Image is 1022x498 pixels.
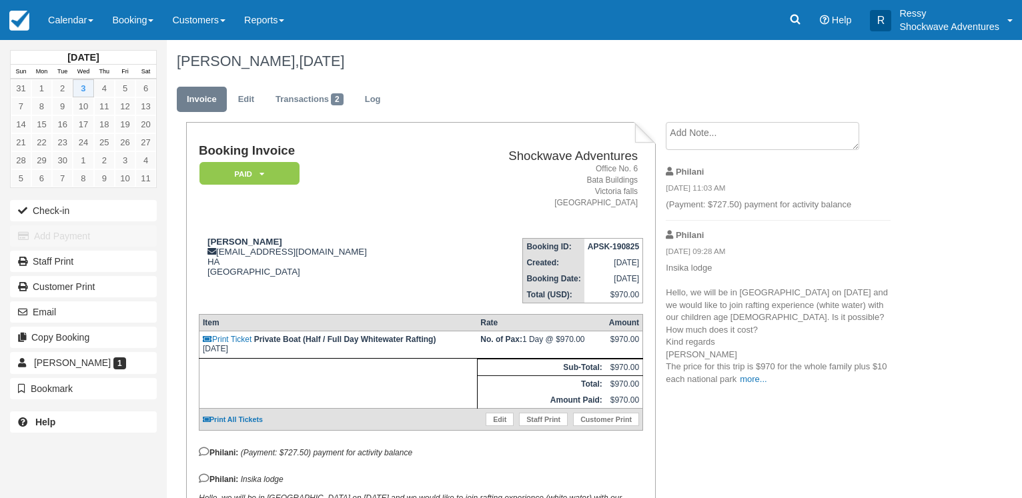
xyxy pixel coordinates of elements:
a: Transactions2 [266,87,354,113]
a: 28 [11,151,31,169]
th: Mon [31,65,52,79]
strong: Private Boat (Half / Full Day Whitewater Rafting) [254,335,436,344]
b: Help [35,417,55,427]
th: Booking ID: [523,239,584,255]
a: 6 [135,79,156,97]
p: Ressy [899,7,999,20]
th: Created: [523,255,584,271]
a: 4 [94,79,115,97]
a: 3 [73,79,93,97]
td: $970.00 [606,376,643,393]
i: Help [820,15,829,25]
a: 15 [31,115,52,133]
em: Paid [199,162,300,185]
a: 24 [73,133,93,151]
a: 8 [73,169,93,187]
th: Thu [94,65,115,79]
a: [PERSON_NAME] 1 [10,352,157,373]
a: 22 [31,133,52,151]
a: Help [10,411,157,433]
h1: [PERSON_NAME], [177,53,923,69]
a: 5 [11,169,31,187]
em: (Payment: $727.50) payment for activity balance [241,448,412,457]
button: Check-in [10,200,157,221]
a: 30 [52,151,73,169]
a: more... [740,374,766,384]
th: Rate [477,315,606,331]
td: $970.00 [606,392,643,409]
th: Item [199,315,477,331]
th: Amount [606,315,643,331]
em: [DATE] 09:28 AM [666,246,891,261]
p: Shockwave Adventures [899,20,999,33]
span: Help [832,15,852,25]
th: Total (USD): [523,287,584,303]
strong: Philani [676,230,704,240]
th: Amount Paid: [477,392,606,409]
strong: Philani [676,167,704,177]
a: 29 [31,151,52,169]
a: 19 [115,115,135,133]
td: [DATE] [584,271,643,287]
span: [PERSON_NAME] [34,357,111,368]
th: Sub-Total: [477,359,606,376]
a: 13 [135,97,156,115]
span: 2 [331,93,344,105]
button: Copy Booking [10,327,157,348]
strong: APSK-190825 [588,242,639,251]
a: 10 [73,97,93,115]
a: 21 [11,133,31,151]
a: 26 [115,133,135,151]
strong: No. of Pax [480,335,522,344]
button: Email [10,301,157,323]
a: 14 [11,115,31,133]
a: 27 [135,133,156,151]
a: 18 [94,115,115,133]
span: 1 [113,357,126,369]
a: 4 [135,151,156,169]
span: [DATE] [299,53,344,69]
em: [DATE] 11:03 AM [666,183,891,197]
td: [DATE] [199,331,477,359]
strong: Philani: [199,448,238,457]
a: 7 [11,97,31,115]
a: 11 [135,169,156,187]
button: Add Payment [10,225,157,247]
a: 25 [94,133,115,151]
a: Staff Print [519,413,568,426]
a: 1 [73,151,93,169]
a: Log [355,87,391,113]
a: 9 [94,169,115,187]
td: $970.00 [606,359,643,376]
a: 3 [115,151,135,169]
a: 8 [31,97,52,115]
th: Sun [11,65,31,79]
div: R [870,10,891,31]
strong: [PERSON_NAME] [207,237,282,247]
a: Customer Print [573,413,639,426]
a: 7 [52,169,73,187]
p: (Payment: $727.50) payment for activity balance [666,199,891,211]
a: 23 [52,133,73,151]
a: 11 [94,97,115,115]
a: 31 [11,79,31,97]
a: 12 [115,97,135,115]
a: Paid [199,161,295,186]
button: Bookmark [10,378,157,399]
a: 1 [31,79,52,97]
td: [DATE] [584,255,643,271]
h2: Shockwave Adventures [446,149,638,163]
th: Tue [52,65,73,79]
a: 10 [115,169,135,187]
a: Invoice [177,87,227,113]
div: [EMAIL_ADDRESS][DOMAIN_NAME] HA [GEOGRAPHIC_DATA] [199,237,441,277]
a: Print Ticket [203,335,251,344]
a: Print All Tickets [203,415,263,423]
address: Office No. 6 Bata Buildings Victoria falls [GEOGRAPHIC_DATA] [446,163,638,209]
a: 2 [94,151,115,169]
th: Wed [73,65,93,79]
a: Edit [228,87,264,113]
th: Booking Date: [523,271,584,287]
h1: Booking Invoice [199,144,441,158]
a: 20 [135,115,156,133]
